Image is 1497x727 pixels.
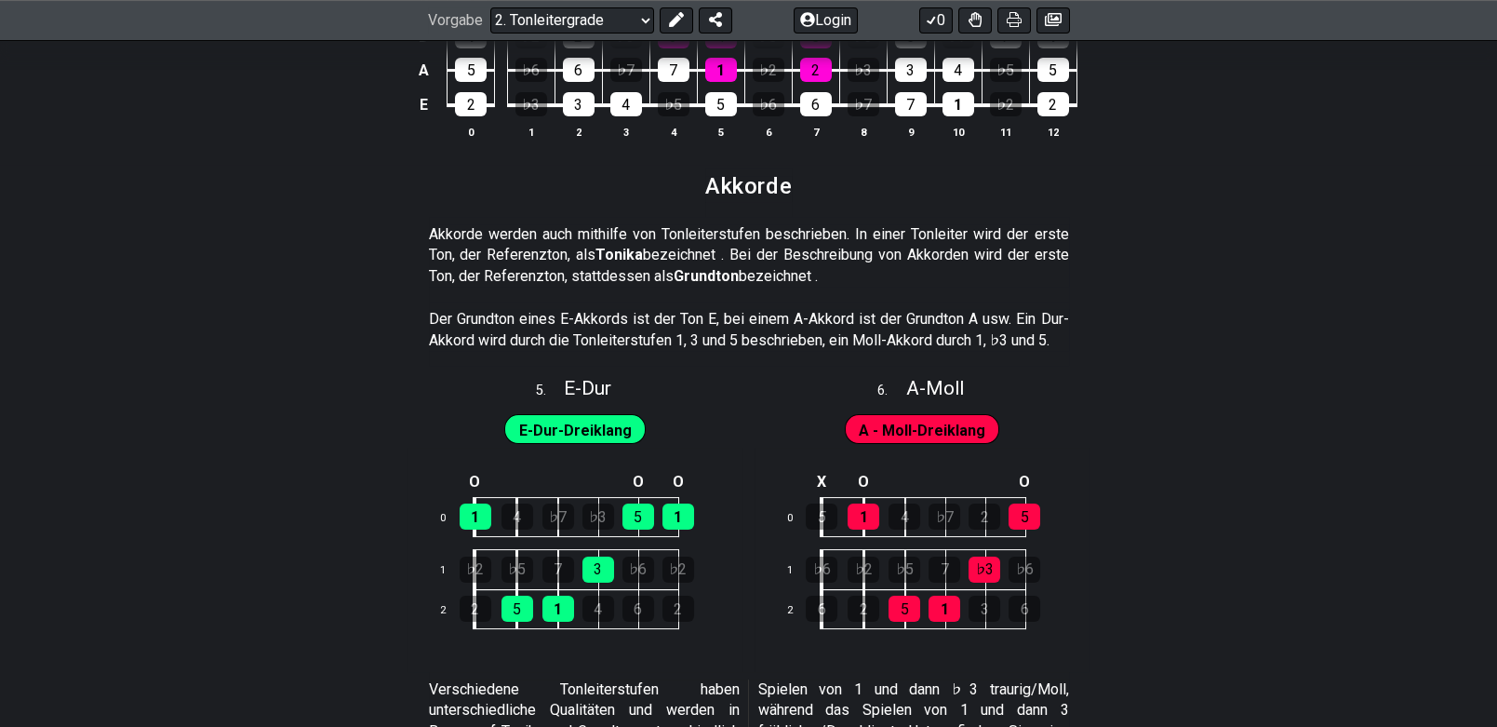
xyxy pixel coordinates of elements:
font: 4 [954,61,962,79]
font: 5 [634,508,642,526]
font: 12 [1048,126,1059,138]
font: E-Dur-Dreiklang [519,421,632,438]
font: 6 [877,383,885,398]
font: O [469,473,480,491]
font: 2 [981,508,989,526]
font: 5 [467,61,475,79]
button: Bild erstellen [1036,7,1070,34]
font: . [885,383,888,398]
font: Moll [926,377,964,399]
font: ♭7 [617,61,635,79]
font: 0 [787,511,793,523]
font: 2 [1049,96,1057,114]
font: ♭2 [759,61,777,79]
font: ♭7 [936,508,954,526]
font: ♭6 [759,96,777,114]
font: 2 [467,96,475,114]
font: 3 [574,96,582,114]
font: 2 [440,603,446,615]
font: ♭6 [854,28,872,46]
font: A - Moll-Dreiklang [859,421,985,438]
font: 2 [471,600,479,618]
font: 4 [513,508,521,526]
font: 1 [1049,28,1057,46]
font: 11 [1000,126,1011,138]
font: ♭2 [466,560,484,578]
font: 5 [716,96,725,114]
font: ♭5 [664,96,682,114]
font: 1 [528,126,534,138]
font: ♭5 [508,560,526,578]
font: 5 [513,600,521,618]
font: 6 [634,600,642,618]
font: bezeichnet . Bei der Beschreibung von Akkorden wird der erste Ton, der Referenzton, stattdessen als [429,246,1069,284]
font: ♭5 [759,28,777,46]
font: 5 [818,508,826,526]
font: O [673,473,684,491]
font: 8 [861,126,866,138]
font: 7 [906,96,915,114]
font: ♭5 [996,61,1014,79]
font: 6 [811,96,820,114]
font: . [543,383,546,398]
font: 5 [1021,508,1029,526]
font: 1 [787,564,793,576]
font: 10 [953,126,964,138]
font: 2 [860,600,868,618]
font: 4 [671,126,676,138]
font: 5 [901,600,909,618]
font: bezeichnet . [739,267,818,285]
button: Vorgabe bearbeiten [660,7,693,34]
font: ♭2 [855,560,873,578]
font: 1 [941,600,949,618]
font: 6 [906,28,915,46]
font: 7 [669,61,677,79]
font: ♭2 [522,28,540,46]
font: O [858,473,869,491]
font: 5 [718,126,724,138]
font: O [633,473,644,491]
font: 6 [766,126,771,138]
font: 6 [818,600,826,618]
font: 1 [467,28,475,46]
font: 5 [811,28,820,46]
font: 0 [440,511,446,523]
font: 2 [787,603,793,615]
font: 4 [716,28,725,46]
font: A [906,377,919,399]
font: 4 [594,600,602,618]
font: 5 [1049,61,1057,79]
font: 1 [716,61,725,79]
font: ♭5 [896,560,914,578]
font: 2 [574,28,582,46]
font: ♭6 [813,560,831,578]
font: E [420,96,428,114]
font: 7 [1001,28,1009,46]
font: 1 [674,508,682,526]
span: Aktivieren Sie zunächst den vollständigen Bearbeitungsmodus, um [519,417,632,444]
font: Der Grundton eines E-Akkords ist der Ton E, bei einem A-Akkord ist der Grundton A usw. Ein Dur-Ak... [429,310,1069,348]
font: 3 [594,560,602,578]
font: - [919,377,926,399]
font: 6 [1021,600,1029,618]
font: X [817,473,826,491]
font: ♭7 [949,28,967,46]
font: 1 [471,508,479,526]
font: ♭3 [522,96,540,114]
font: ♭3 [617,28,635,46]
font: 1 [440,564,446,576]
button: 0 [919,7,953,34]
font: 1 [860,508,868,526]
font: - [575,377,581,399]
font: 1 [954,96,962,114]
button: Geschicklichkeit für alle Bundsätze umschalten [958,7,992,34]
font: 4 [901,508,909,526]
font: Akkorde werden auch mithilfe von Tonleiterstufen beschrieben. In einer Tonleiter wird der erste T... [429,225,1069,263]
font: A [419,61,429,79]
button: Login [794,7,858,34]
font: ♭7 [549,508,567,526]
font: 1 [554,600,562,618]
font: Grundton [674,267,739,285]
font: ♭2 [669,560,687,578]
font: Vorgabe [428,12,483,30]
